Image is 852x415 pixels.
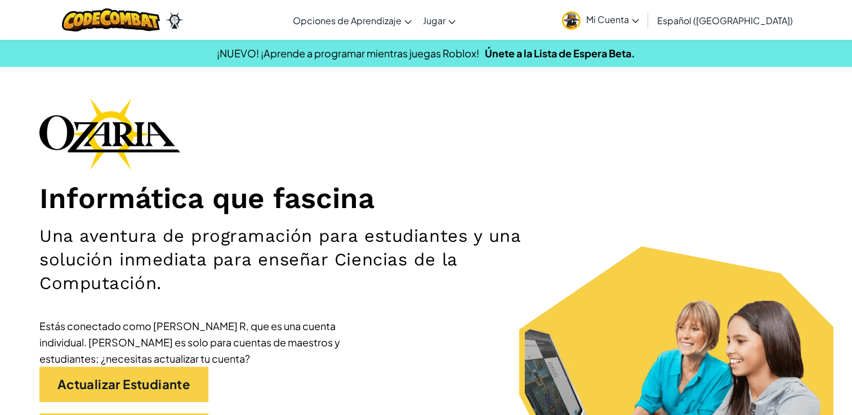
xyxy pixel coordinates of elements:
div: Estás conectado como [PERSON_NAME] R, que es una cuenta individual. [PERSON_NAME] es solo para cu... [39,318,377,367]
a: Jugar [417,5,461,35]
h1: Informática que fascina [39,181,813,216]
a: Actualizar Estudiante [39,367,208,402]
a: Mi Cuenta [556,2,645,38]
span: Mi Cuenta [586,13,639,25]
span: Opciones de Aprendizaje [293,15,402,26]
img: Ozaria branding logo [39,98,180,170]
img: avatar [562,11,581,30]
span: Español ([GEOGRAPHIC_DATA]) [657,15,793,26]
a: Opciones de Aprendizaje [287,5,417,35]
h2: Una aventura de programación para estudiantes y una solución inmediata para enseñar Ciencias de l... [39,224,557,295]
img: CodeCombat logo [62,8,160,31]
img: Ozaria [166,12,184,29]
a: Español ([GEOGRAPHIC_DATA]) [652,5,799,35]
a: Únete a la Lista de Espera Beta. [485,47,635,60]
span: ¡NUEVO! ¡Aprende a programar mientras juegas Roblox! [217,47,479,60]
span: Jugar [423,15,445,26]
